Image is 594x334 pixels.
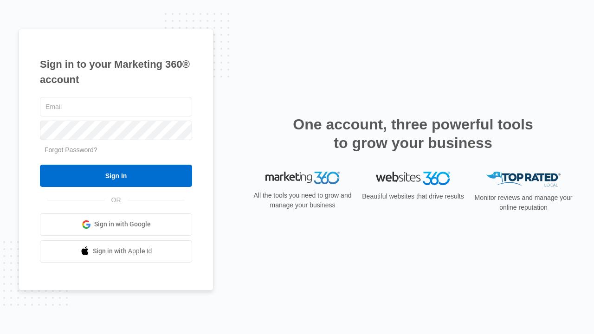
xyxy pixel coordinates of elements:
[40,97,192,116] input: Email
[290,115,536,152] h2: One account, three powerful tools to grow your business
[376,172,450,185] img: Websites 360
[265,172,340,185] img: Marketing 360
[94,219,151,229] span: Sign in with Google
[93,246,152,256] span: Sign in with Apple Id
[40,57,192,87] h1: Sign in to your Marketing 360® account
[40,213,192,236] a: Sign in with Google
[40,240,192,263] a: Sign in with Apple Id
[105,195,128,205] span: OR
[45,146,97,154] a: Forgot Password?
[361,192,465,201] p: Beautiful websites that drive results
[40,165,192,187] input: Sign In
[251,191,355,210] p: All the tools you need to grow and manage your business
[471,193,575,212] p: Monitor reviews and manage your online reputation
[486,172,561,187] img: Top Rated Local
